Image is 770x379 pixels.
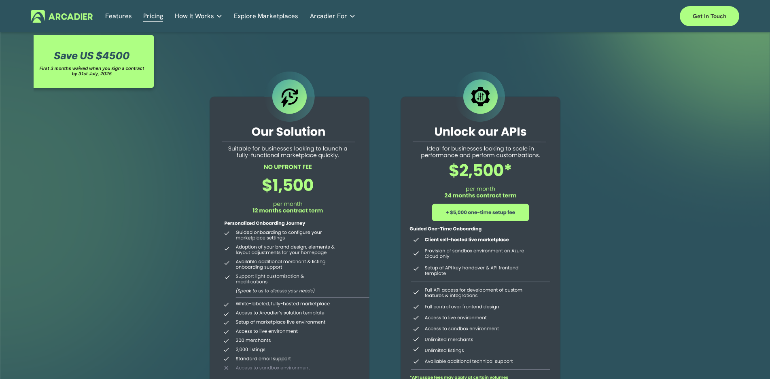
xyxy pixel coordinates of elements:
a: folder dropdown [175,10,223,23]
span: How It Works [175,11,214,22]
img: Arcadier [31,10,93,23]
span: Arcadier For [310,11,347,22]
a: Get in touch [680,6,739,26]
a: Explore Marketplaces [234,10,298,23]
a: folder dropdown [310,10,356,23]
a: Pricing [143,10,163,23]
a: Features [105,10,132,23]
